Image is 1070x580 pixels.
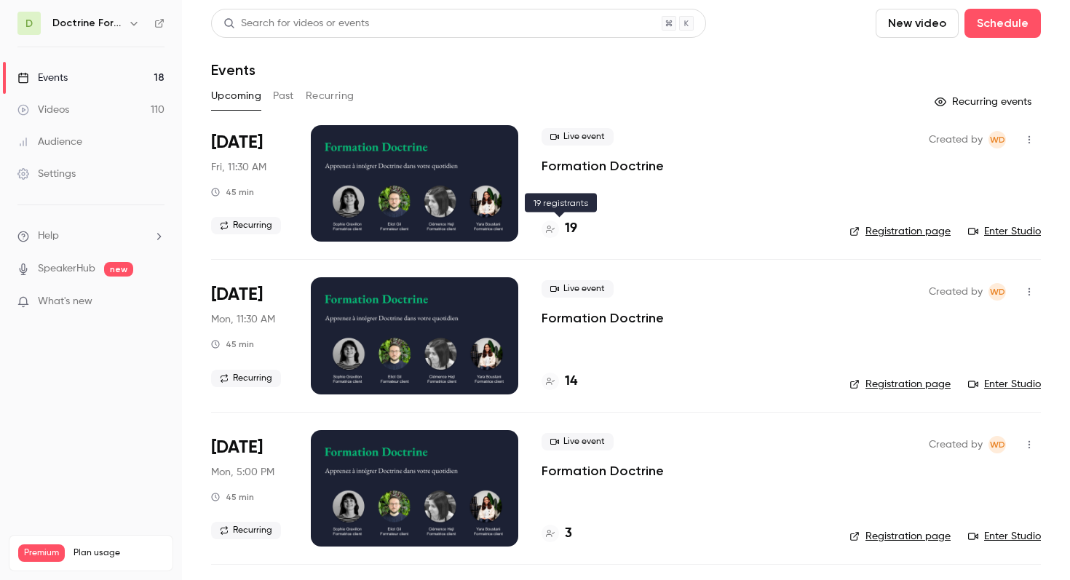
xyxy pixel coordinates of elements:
div: Oct 13 Mon, 5:00 PM (Europe/Paris) [211,430,288,547]
a: Enter Studio [968,224,1041,239]
span: Webinar Doctrine [988,436,1006,453]
span: Live event [542,433,614,450]
button: Recurring [306,84,354,108]
span: WD [990,283,1005,301]
span: Live event [542,128,614,146]
div: Audience [17,135,82,149]
a: Registration page [849,529,951,544]
span: WD [990,131,1005,148]
div: 45 min [211,338,254,350]
span: Webinar Doctrine [988,131,1006,148]
a: Formation Doctrine [542,309,664,327]
span: new [104,262,133,277]
span: Recurring [211,370,281,387]
div: 45 min [211,186,254,198]
div: 45 min [211,491,254,503]
h4: 19 [565,219,577,239]
div: Videos [17,103,69,117]
a: Registration page [849,377,951,392]
button: Schedule [964,9,1041,38]
h1: Events [211,61,255,79]
li: help-dropdown-opener [17,229,165,244]
a: 3 [542,524,572,544]
span: Created by [929,131,983,148]
span: Mon, 11:30 AM [211,312,275,327]
span: Mon, 5:00 PM [211,465,274,480]
div: Oct 10 Fri, 11:30 AM (Europe/Paris) [211,125,288,242]
span: Premium [18,544,65,562]
span: Help [38,229,59,244]
a: Registration page [849,224,951,239]
a: Enter Studio [968,529,1041,544]
h6: Doctrine Formation Avocats [52,16,122,31]
a: 14 [542,372,577,392]
span: [DATE] [211,283,263,306]
span: Plan usage [74,547,164,559]
button: New video [876,9,959,38]
span: Live event [542,280,614,298]
div: Events [17,71,68,85]
a: 19 [542,219,577,239]
span: Created by [929,283,983,301]
span: D [25,16,33,31]
a: SpeakerHub [38,261,95,277]
a: Enter Studio [968,377,1041,392]
button: Upcoming [211,84,261,108]
button: Past [273,84,294,108]
iframe: Noticeable Trigger [147,295,165,309]
span: [DATE] [211,131,263,154]
span: Recurring [211,217,281,234]
div: Search for videos or events [223,16,369,31]
span: What's new [38,294,92,309]
a: Formation Doctrine [542,157,664,175]
span: [DATE] [211,436,263,459]
div: Oct 13 Mon, 11:30 AM (Europe/Paris) [211,277,288,394]
button: Recurring events [928,90,1041,114]
span: Recurring [211,522,281,539]
span: Webinar Doctrine [988,283,1006,301]
a: Formation Doctrine [542,462,664,480]
span: WD [990,436,1005,453]
span: Fri, 11:30 AM [211,160,266,175]
span: Created by [929,436,983,453]
div: Settings [17,167,76,181]
h4: 14 [565,372,577,392]
h4: 3 [565,524,572,544]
